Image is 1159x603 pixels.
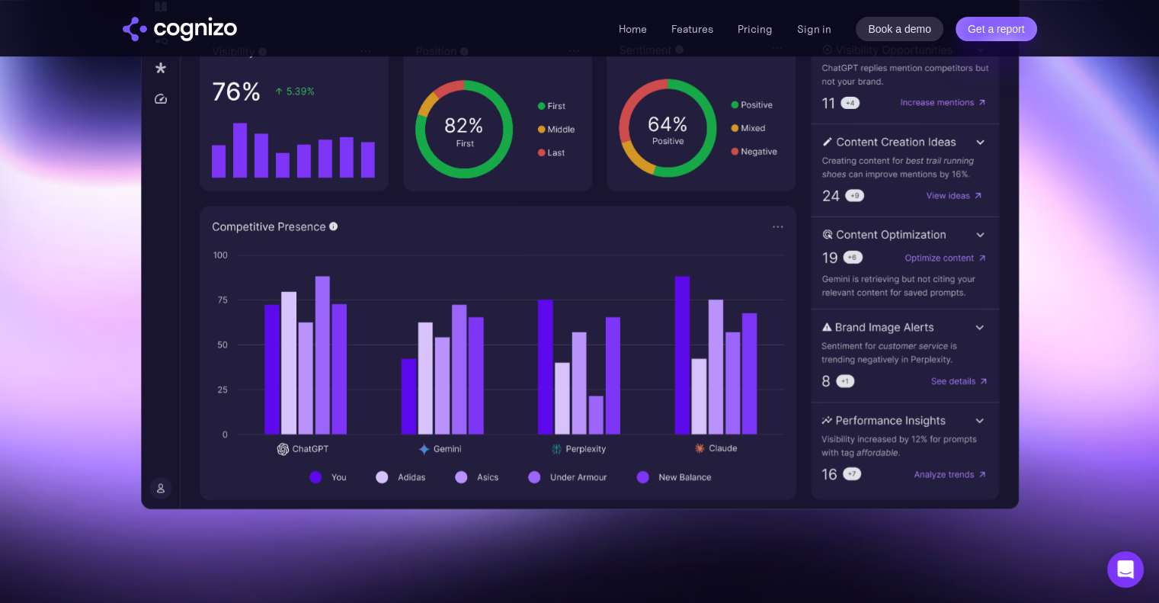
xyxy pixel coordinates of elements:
[123,17,237,41] img: cognizo logo
[956,17,1037,41] a: Get a report
[123,17,237,41] a: home
[797,20,831,38] a: Sign in
[619,22,647,36] a: Home
[738,22,773,36] a: Pricing
[856,17,943,41] a: Book a demo
[671,22,713,36] a: Features
[1107,551,1144,588] div: Open Intercom Messenger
